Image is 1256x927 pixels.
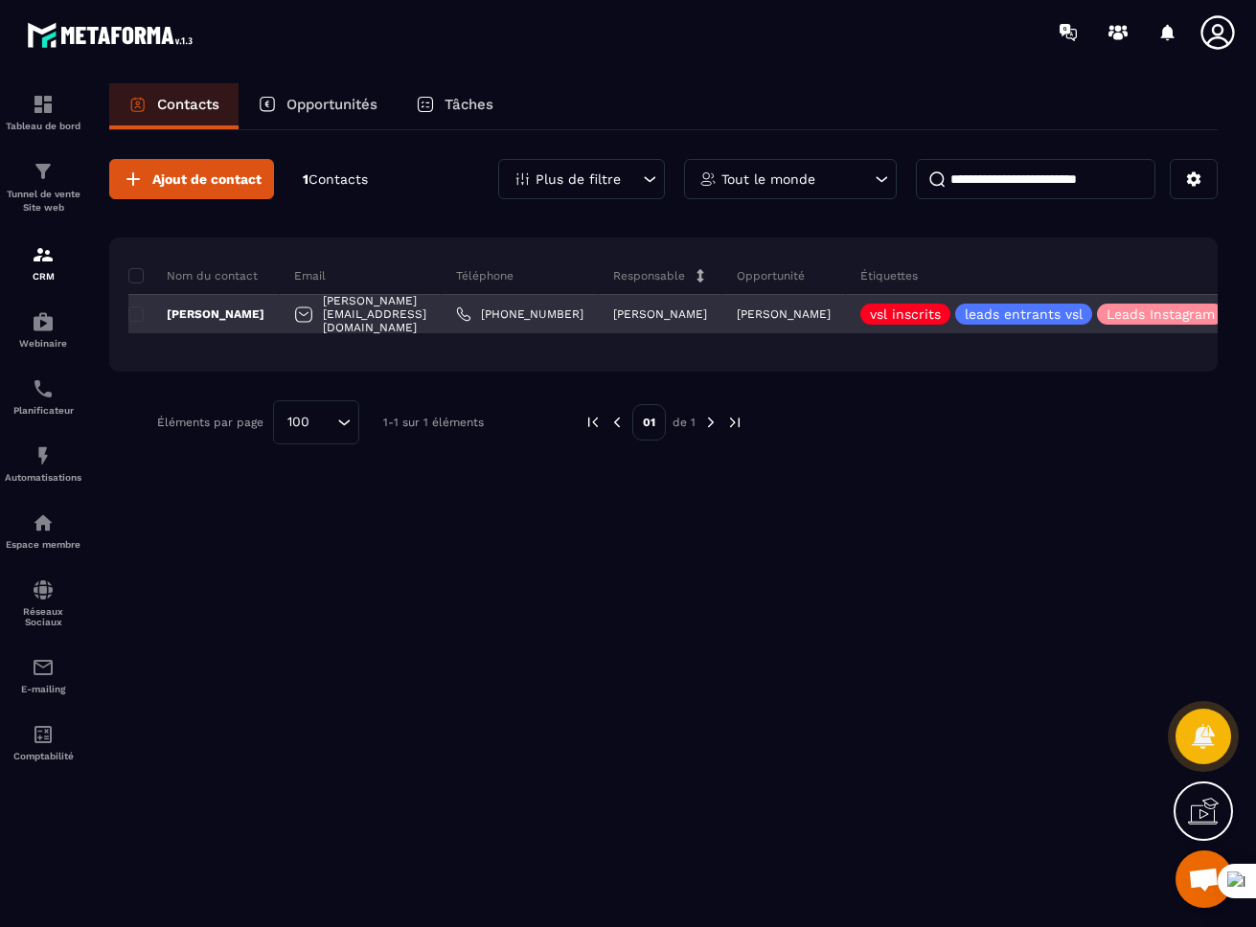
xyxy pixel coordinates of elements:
[5,146,81,229] a: formationformationTunnel de vente Site web
[5,229,81,296] a: formationformationCRM
[32,656,55,679] img: email
[860,268,918,283] p: Étiquettes
[32,511,55,534] img: automations
[294,268,326,283] p: Email
[32,243,55,266] img: formation
[5,497,81,564] a: automationsautomationsEspace membre
[109,83,239,129] a: Contacts
[1107,307,1215,321] p: Leads Instagram
[32,160,55,183] img: formation
[632,404,666,441] p: 01
[308,171,368,187] span: Contacts
[5,539,81,550] p: Espace membre
[702,414,719,431] img: next
[32,723,55,746] img: accountant
[303,170,368,189] p: 1
[445,96,493,113] p: Tâches
[456,268,514,283] p: Téléphone
[1176,850,1233,908] div: Mở cuộc trò chuyện
[5,271,81,282] p: CRM
[157,96,219,113] p: Contacts
[128,306,264,322] p: [PERSON_NAME]
[5,751,81,761] p: Comptabilité
[32,377,55,400] img: scheduler
[721,172,815,186] p: Tout le monde
[27,17,199,53] img: logo
[152,170,262,189] span: Ajout de contact
[157,416,263,429] p: Éléments par page
[32,93,55,116] img: formation
[965,307,1083,321] p: leads entrants vsl
[397,83,513,129] a: Tâches
[5,79,81,146] a: formationformationTableau de bord
[726,414,743,431] img: next
[5,430,81,497] a: automationsautomationsAutomatisations
[613,307,707,321] p: [PERSON_NAME]
[5,684,81,694] p: E-mailing
[32,310,55,333] img: automations
[536,172,621,186] p: Plus de filtre
[5,363,81,430] a: schedulerschedulerPlanificateur
[456,306,583,322] a: [PHONE_NUMBER]
[109,159,274,199] button: Ajout de contact
[5,642,81,709] a: emailemailE-mailing
[608,414,626,431] img: prev
[383,416,484,429] p: 1-1 sur 1 éléments
[870,307,941,321] p: vsl inscrits
[737,268,805,283] p: Opportunité
[32,578,55,601] img: social-network
[584,414,602,431] img: prev
[281,412,316,433] span: 100
[737,307,831,321] p: [PERSON_NAME]
[286,96,377,113] p: Opportunités
[5,709,81,776] a: accountantaccountantComptabilité
[613,268,685,283] p: Responsable
[5,121,81,131] p: Tableau de bord
[32,444,55,467] img: automations
[5,472,81,483] p: Automatisations
[5,405,81,416] p: Planificateur
[673,415,696,430] p: de 1
[5,296,81,363] a: automationsautomationsWebinaire
[5,188,81,215] p: Tunnel de vente Site web
[239,83,397,129] a: Opportunités
[5,338,81,349] p: Webinaire
[5,564,81,642] a: social-networksocial-networkRéseaux Sociaux
[5,606,81,627] p: Réseaux Sociaux
[128,268,258,283] p: Nom du contact
[316,412,332,433] input: Search for option
[273,400,359,444] div: Search for option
